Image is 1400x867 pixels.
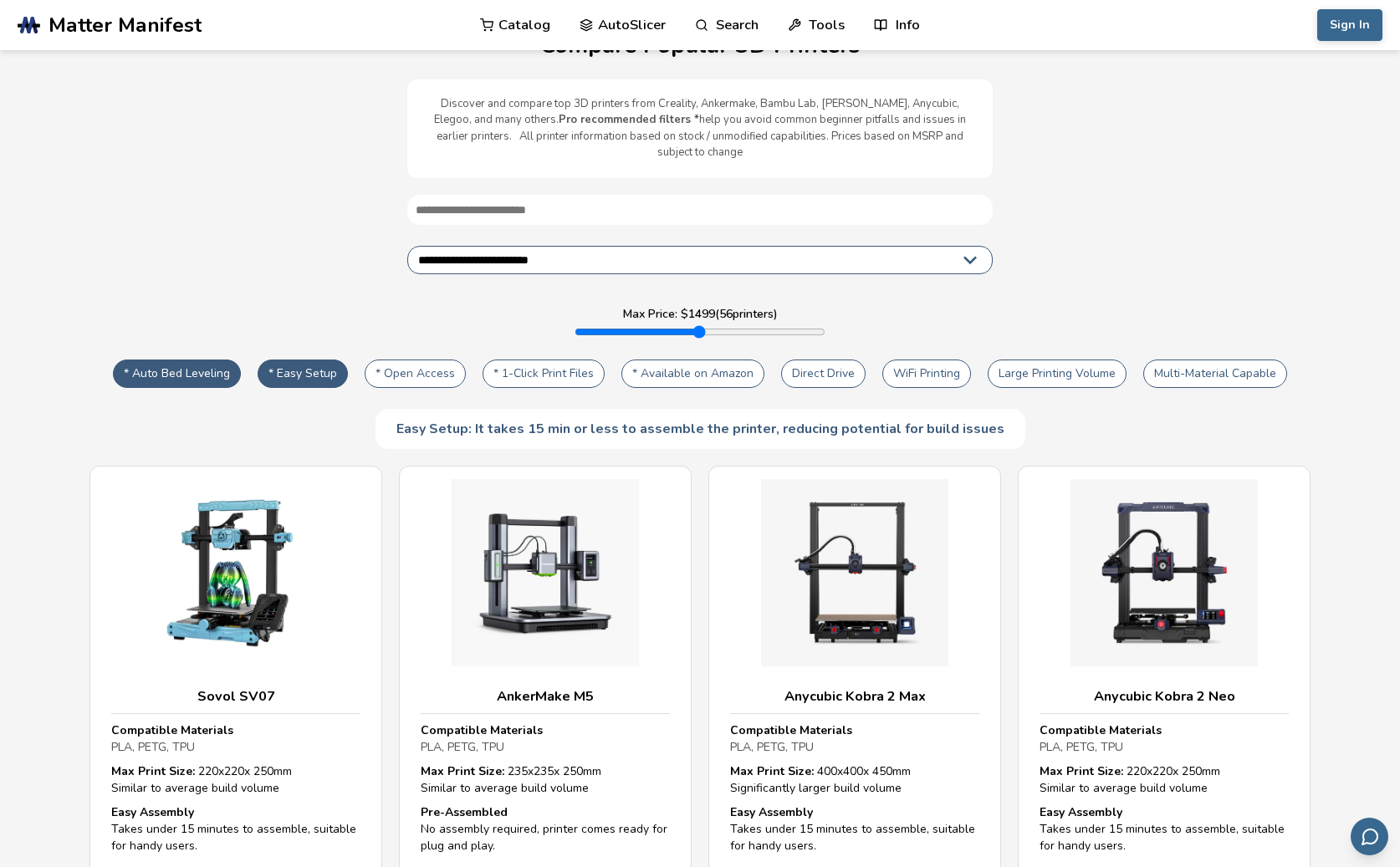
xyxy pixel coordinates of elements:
[730,804,813,820] strong: Easy Assembly
[421,763,670,796] div: 235 x 235 x 250 mm Similar to average build volume
[49,13,202,37] span: Matter Manifest
[730,739,814,755] span: PLA, PETG, TPU
[1040,763,1289,796] div: 220 x 220 x 250 mm Similar to average build volume
[421,722,543,738] strong: Compatible Materials
[111,763,360,796] div: 220 x 220 x 250 mm Similar to average build volume
[111,722,233,738] strong: Compatible Materials
[111,688,360,705] h3: Sovol SV07
[17,33,1383,59] h1: Compare Popular 3D Printers
[1040,722,1162,738] strong: Compatible Materials
[483,360,605,388] button: * 1-Click Print Files
[421,739,504,755] span: PLA, PETG, TPU
[1040,763,1123,779] strong: Max Print Size:
[730,722,852,738] strong: Compatible Materials
[111,739,195,755] span: PLA, PETG, TPU
[1351,818,1388,855] button: Send feedback via email
[623,308,778,321] label: Max Price: $ 1499 ( 56 printers)
[421,804,670,854] div: No assembly required, printer comes ready for plug and play.
[730,763,979,796] div: 400 x 400 x 450 mm Significantly larger build volume
[559,112,699,127] b: Pro recommended filters *
[111,763,195,779] strong: Max Print Size:
[1040,688,1289,705] h3: Anycubic Kobra 2 Neo
[421,763,504,779] strong: Max Print Size:
[258,360,348,388] button: * Easy Setup
[1040,804,1289,854] div: Takes under 15 minutes to assemble, suitable for handy users.
[421,804,508,820] strong: Pre-Assembled
[376,409,1025,449] div: Easy Setup: It takes 15 min or less to assemble the printer, reducing potential for build issues
[424,96,976,161] p: Discover and compare top 3D printers from Creality, Ankermake, Bambu Lab, [PERSON_NAME], Anycubic...
[1143,360,1287,388] button: Multi-Material Capable
[730,804,979,854] div: Takes under 15 minutes to assemble, suitable for handy users.
[111,804,194,820] strong: Easy Assembly
[111,804,360,854] div: Takes under 15 minutes to assemble, suitable for handy users.
[988,360,1127,388] button: Large Printing Volume
[781,360,866,388] button: Direct Drive
[1040,804,1122,820] strong: Easy Assembly
[730,763,814,779] strong: Max Print Size:
[882,360,971,388] button: WiFi Printing
[1317,9,1382,41] button: Sign In
[1040,739,1123,755] span: PLA, PETG, TPU
[730,688,979,705] h3: Anycubic Kobra 2 Max
[421,688,670,705] h3: AnkerMake M5
[113,360,241,388] button: * Auto Bed Leveling
[621,360,764,388] button: * Available on Amazon
[365,360,466,388] button: * Open Access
